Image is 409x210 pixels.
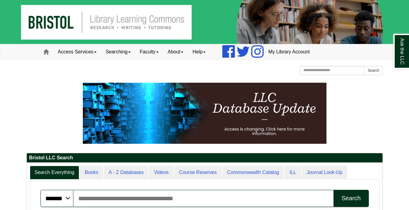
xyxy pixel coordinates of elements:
[174,166,222,179] a: Course Reserves
[53,44,101,60] a: Access Services
[284,166,301,179] a: ILL
[101,44,135,60] a: Searching
[80,166,103,179] a: Books
[302,166,347,179] a: Journal Look-Up
[163,44,188,60] a: About
[149,166,174,179] a: Videos
[188,44,210,60] a: Help
[135,44,163,60] a: Faculty
[27,153,383,163] h2: Bristol LLC Search
[264,44,314,60] a: My Library Account
[104,166,149,179] a: A - Z Databases
[30,166,79,179] a: Search Everything
[341,195,361,202] div: Search
[364,66,383,75] button: Search
[222,166,284,179] a: Commonwealth Catalog
[83,83,326,144] img: HTML tutorial
[333,190,368,207] button: Search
